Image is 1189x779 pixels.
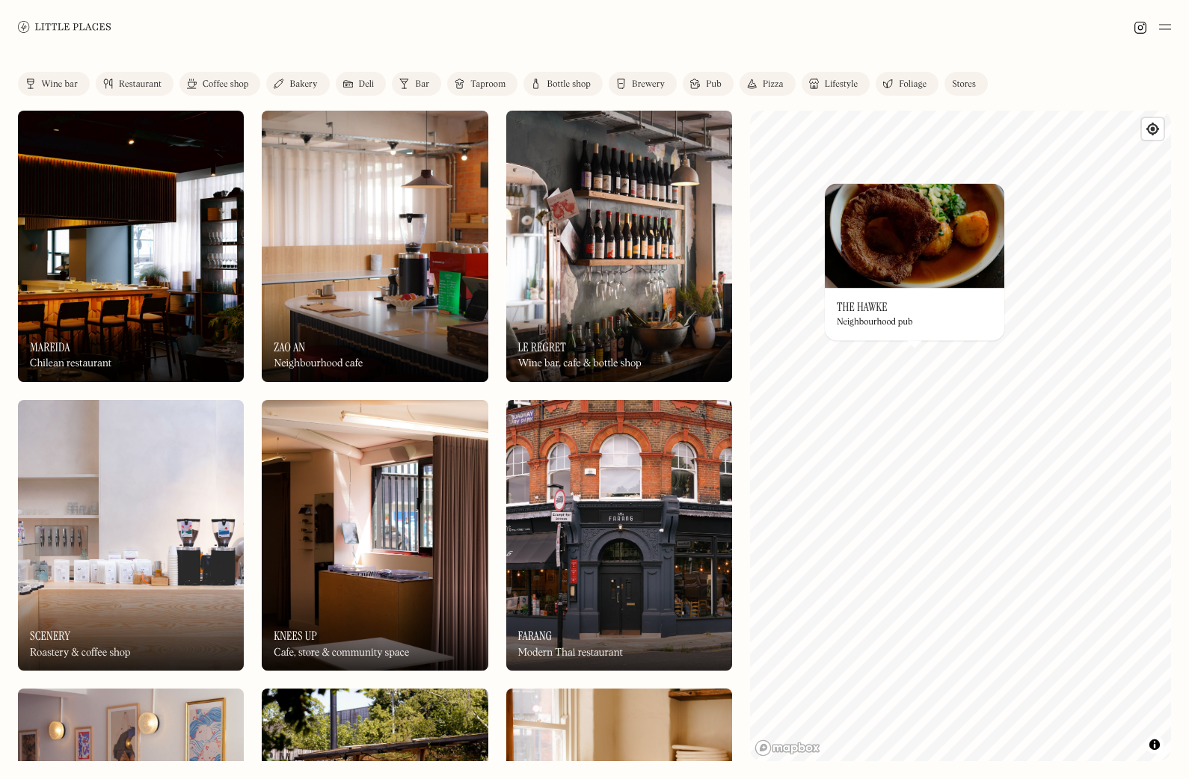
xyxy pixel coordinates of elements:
[609,72,677,96] a: Brewery
[359,80,375,89] div: Deli
[763,80,784,89] div: Pizza
[506,111,732,382] img: Le Regret
[944,72,988,96] a: Stores
[203,80,248,89] div: Coffee shop
[18,111,244,382] a: MareidaMareidaMareidaChilean restaurant
[18,400,244,671] img: Scenery
[274,629,317,643] h3: Knees Up
[518,340,566,354] h3: Le Regret
[262,111,488,382] a: Zao AnZao AnZao AnNeighbourhood cafe
[18,72,90,96] a: Wine bar
[506,400,732,671] a: FarangFarangFarangModern Thai restaurant
[837,318,912,328] div: Neighbourhood pub
[506,111,732,382] a: Le RegretLe RegretLe RegretWine bar, cafe & bottle shop
[518,629,553,643] h3: Farang
[518,357,642,370] div: Wine bar, cafe & bottle shop
[506,400,732,671] img: Farang
[523,72,603,96] a: Bottle shop
[30,629,70,643] h3: Scenery
[755,739,820,757] a: Mapbox homepage
[706,80,722,89] div: Pub
[30,357,111,370] div: Chilean restaurant
[336,72,387,96] a: Deli
[96,72,173,96] a: Restaurant
[952,80,976,89] div: Stores
[825,183,1004,340] a: The HawkeThe HawkeThe HawkeNeighbourhood pub
[547,80,591,89] div: Bottle shop
[262,400,488,671] img: Knees Up
[392,72,441,96] a: Bar
[262,400,488,671] a: Knees UpKnees UpKnees UpCafe, store & community space
[1146,736,1164,754] button: Toggle attribution
[825,183,1004,288] img: The Hawke
[30,340,70,354] h3: Mareida
[876,72,938,96] a: Foliage
[266,72,329,96] a: Bakery
[683,72,734,96] a: Pub
[274,357,363,370] div: Neighbourhood cafe
[274,340,305,354] h3: Zao An
[632,80,665,89] div: Brewery
[119,80,162,89] div: Restaurant
[899,80,927,89] div: Foliage
[179,72,260,96] a: Coffee shop
[1150,736,1159,753] span: Toggle attribution
[18,111,244,382] img: Mareida
[262,111,488,382] img: Zao An
[41,80,78,89] div: Wine bar
[802,72,870,96] a: Lifestyle
[750,111,1171,761] canvas: Map
[740,72,796,96] a: Pizza
[837,300,888,314] h3: The Hawke
[30,647,130,659] div: Roastery & coffee shop
[447,72,517,96] a: Taproom
[274,647,409,659] div: Cafe, store & community space
[289,80,317,89] div: Bakery
[518,647,623,659] div: Modern Thai restaurant
[825,80,858,89] div: Lifestyle
[415,80,429,89] div: Bar
[470,80,506,89] div: Taproom
[1142,118,1164,140] button: Find my location
[18,400,244,671] a: SceneryScenerySceneryRoastery & coffee shop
